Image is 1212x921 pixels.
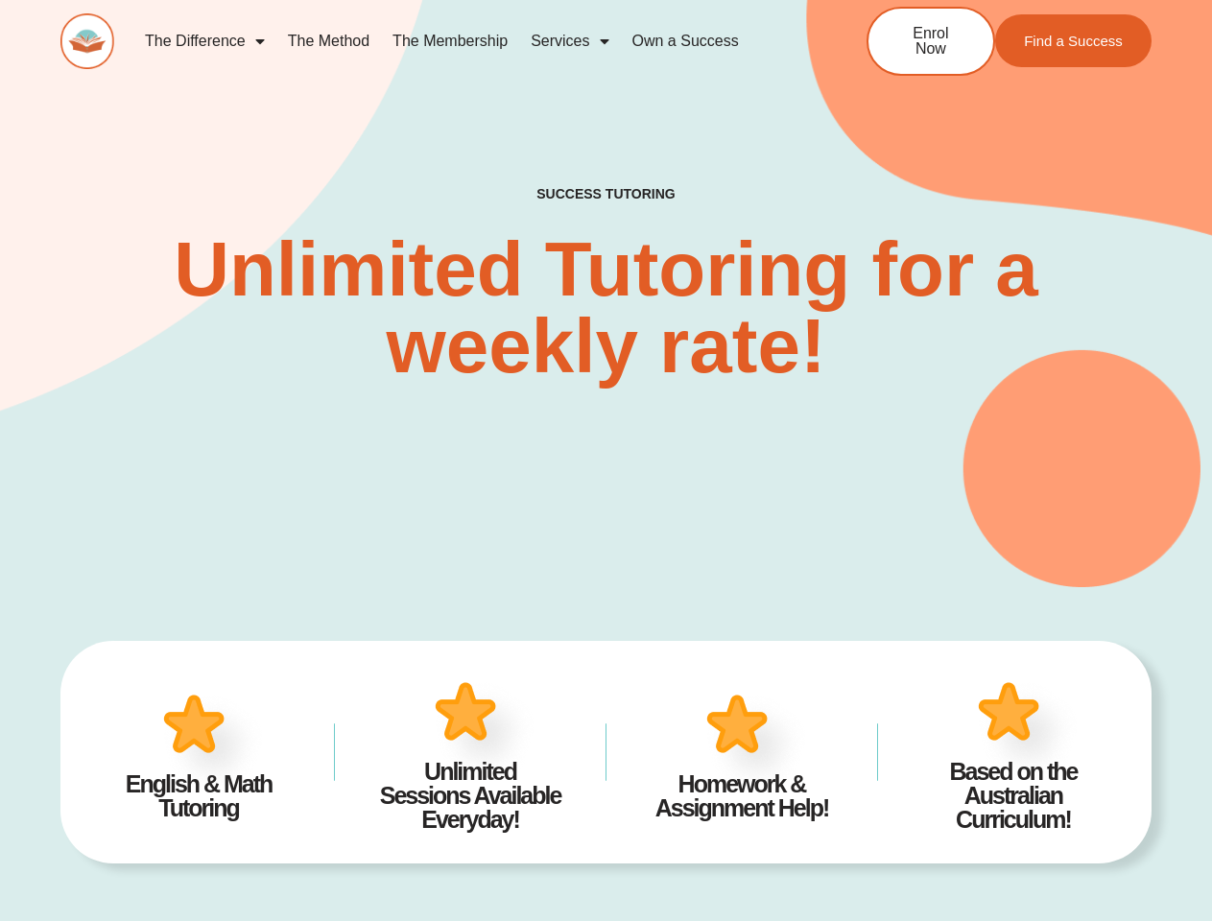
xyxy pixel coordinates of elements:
iframe: Chat Widget [1116,829,1212,921]
a: The Method [276,19,381,63]
span: Find a Success [1024,34,1123,48]
nav: Menu [133,19,804,63]
span: Enrol Now [897,26,964,57]
h2: Unlimited Tutoring for a weekly rate! [131,231,1081,385]
a: Own a Success [621,19,750,63]
a: The Membership [381,19,519,63]
a: Find a Success [995,14,1152,67]
h4: English & Math Tutoring [92,772,305,820]
h4: Based on the Australian Curriculum! [907,760,1120,832]
a: The Difference [133,19,276,63]
h4: Homework & Assignment Help! [635,772,848,820]
a: Services [519,19,620,63]
h4: SUCCESS TUTORING​ [444,186,768,202]
h4: Unlimited Sessions Available Everyday! [364,760,577,832]
a: Enrol Now [867,7,995,76]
